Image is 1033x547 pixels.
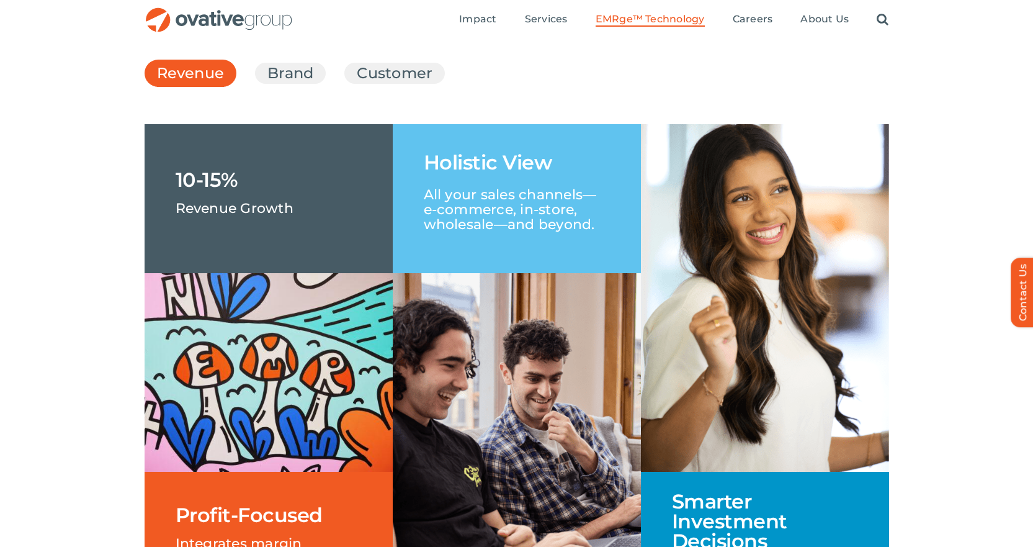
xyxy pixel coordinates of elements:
[733,13,773,25] span: Careers
[800,13,849,25] span: About Us
[459,13,496,27] a: Impact
[596,13,705,27] a: EMRge™ Technology
[176,170,238,190] h1: 10-15%
[267,63,313,84] a: Brand
[145,273,393,472] img: EMR – Grid 1
[145,57,889,90] ul: Post Filters
[525,13,568,25] span: Services
[176,190,293,215] p: Revenue Growth
[525,13,568,27] a: Services
[877,13,888,27] a: Search
[176,505,323,525] h1: Profit-Focused
[733,13,773,27] a: Careers
[800,13,849,27] a: About Us
[424,173,610,232] p: All your sales channels—e-commerce, in-store, wholesale—and beyond.
[641,124,889,472] img: Revenue Collage – Right
[596,13,705,25] span: EMRge™ Technology
[424,153,552,173] h1: Holistic View
[357,63,432,84] a: Customer
[459,13,496,25] span: Impact
[145,6,293,18] a: OG_Full_horizontal_RGB
[157,63,225,90] a: Revenue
